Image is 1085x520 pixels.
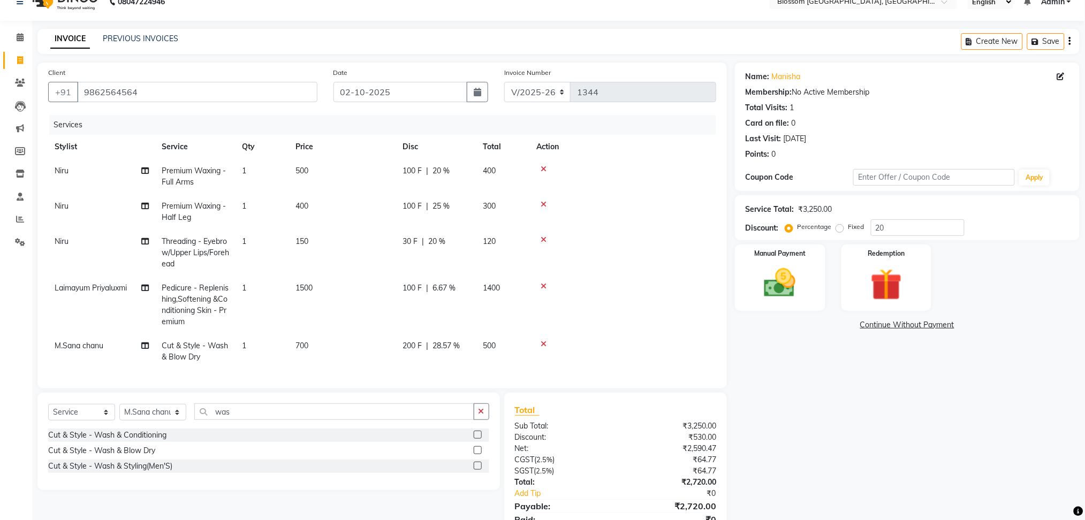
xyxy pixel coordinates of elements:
[507,477,616,488] div: Total:
[295,341,308,350] span: 700
[483,166,496,175] span: 400
[616,500,724,513] div: ₹2,720.00
[48,135,155,159] th: Stylist
[746,149,770,160] div: Points:
[422,236,424,247] span: |
[483,236,496,246] span: 120
[396,135,476,159] th: Disc
[162,283,229,326] span: Pedicure - Replenishing,Softening &Conditioning Skin - Premium
[536,467,552,475] span: 2.5%
[236,135,289,159] th: Qty
[426,340,428,351] span: |
[426,201,428,212] span: |
[737,319,1078,331] a: Continue Without Payment
[1019,170,1050,186] button: Apply
[616,432,724,443] div: ₹530.00
[634,488,724,499] div: ₹0
[295,283,313,293] span: 1500
[55,166,69,175] span: Niru
[961,33,1023,50] button: Create New
[295,201,308,211] span: 400
[853,169,1015,186] input: Enter Offer / Coupon Code
[162,236,229,269] span: Threading - Eyebrow/Upper Lips/Forehead
[746,87,792,98] div: Membership:
[48,430,166,441] div: Cut & Style - Wash & Conditioning
[790,102,794,113] div: 1
[507,500,616,513] div: Payable:
[289,135,396,159] th: Price
[295,166,308,175] span: 500
[746,133,781,144] div: Last Visit:
[55,283,127,293] span: Laimayum Priyaluxmi
[507,488,634,499] a: Add Tip
[746,102,788,113] div: Total Visits:
[403,201,422,212] span: 100 F
[48,68,65,78] label: Client
[433,282,456,294] span: 6.67 %
[162,166,226,187] span: Premium Waxing - Full Arms
[515,466,534,476] span: SGST
[616,420,724,432] div: ₹3,250.00
[772,149,776,160] div: 0
[483,341,496,350] span: 500
[530,135,716,159] th: Action
[77,82,317,102] input: Search by Name/Mobile/Email/Code
[754,265,806,301] img: _cash.svg
[483,201,496,211] span: 300
[426,282,428,294] span: |
[746,223,779,234] div: Discount:
[48,461,172,472] div: Cut & Style - Wash & Styling(Men'S)
[433,165,450,177] span: 20 %
[162,341,228,362] span: Cut & Style - Wash & Blow Dry
[746,71,770,82] div: Name:
[754,249,806,258] label: Manual Payment
[798,222,832,232] label: Percentage
[746,204,794,215] div: Service Total:
[507,454,616,465] div: ( )
[403,165,422,177] span: 100 F
[792,118,796,129] div: 0
[746,172,853,183] div: Coupon Code
[848,222,864,232] label: Fixed
[746,118,790,129] div: Card on file:
[403,340,422,351] span: 200 F
[162,201,226,222] span: Premium Waxing - Half Leg
[799,204,832,215] div: ₹3,250.00
[403,236,418,247] span: 30 F
[616,477,724,488] div: ₹2,720.00
[868,249,905,258] label: Redemption
[746,87,1069,98] div: No Active Membership
[507,432,616,443] div: Discount:
[616,443,724,454] div: ₹2,590.47
[507,420,616,432] div: Sub Total:
[476,135,530,159] th: Total
[616,465,724,477] div: ₹64.77
[333,68,348,78] label: Date
[784,133,807,144] div: [DATE]
[616,454,724,465] div: ₹64.77
[242,166,246,175] span: 1
[861,265,912,304] img: _gift.svg
[55,236,69,246] span: Niru
[242,201,246,211] span: 1
[537,455,553,464] span: 2.5%
[428,236,445,247] span: 20 %
[295,236,308,246] span: 150
[403,282,422,294] span: 100 F
[433,340,460,351] span: 28.57 %
[49,115,724,135] div: Services
[155,135,236,159] th: Service
[194,403,474,420] input: Search or Scan
[426,165,428,177] span: |
[48,82,78,102] button: +91
[50,29,90,49] a: INVOICE
[48,445,155,456] div: Cut & Style - Wash & Blow Dry
[772,71,801,82] a: Manisha
[242,283,246,293] span: 1
[242,236,246,246] span: 1
[55,201,69,211] span: Niru
[507,443,616,454] div: Net:
[55,341,103,350] span: M.Sana chanu
[504,68,551,78] label: Invoice Number
[515,404,540,416] span: Total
